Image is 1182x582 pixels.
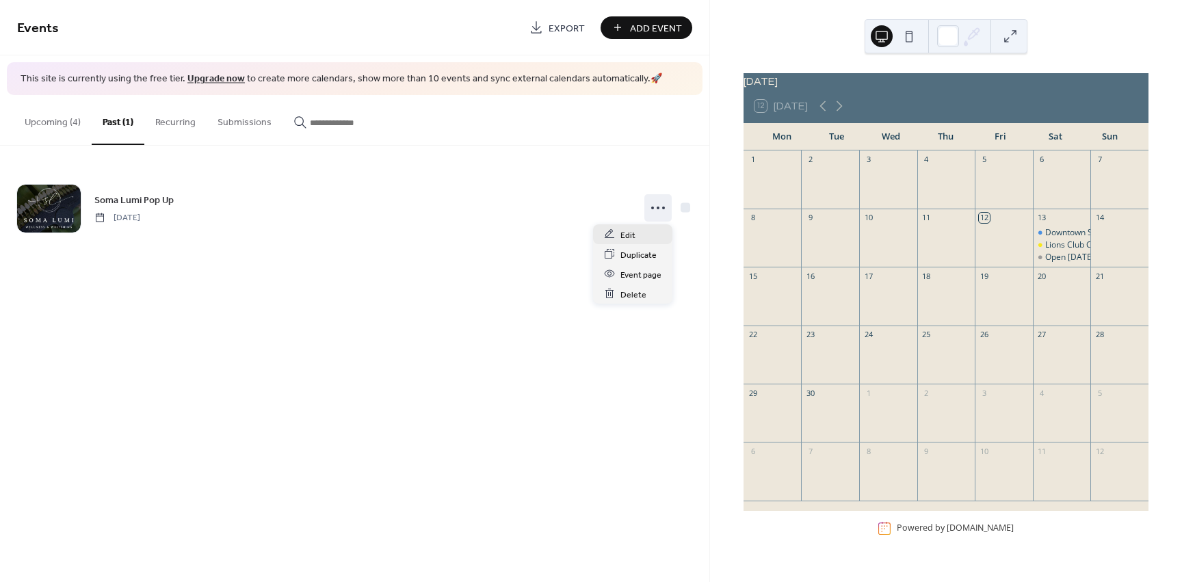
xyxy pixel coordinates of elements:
[748,446,758,456] div: 6
[519,16,595,39] a: Export
[630,21,682,36] span: Add Event
[1094,213,1105,223] div: 14
[863,330,874,340] div: 24
[805,155,815,165] div: 2
[921,271,932,281] div: 18
[805,271,815,281] div: 16
[620,287,646,302] span: Delete
[973,123,1028,150] div: Fri
[805,388,815,398] div: 30
[620,248,657,262] span: Duplicate
[187,70,245,88] a: Upgrade now
[805,213,815,223] div: 9
[979,155,989,165] div: 5
[14,95,92,144] button: Upcoming (4)
[94,211,140,224] span: [DATE]
[921,388,932,398] div: 2
[805,446,815,456] div: 7
[809,123,864,150] div: Tue
[1094,388,1105,398] div: 5
[748,213,758,223] div: 8
[1045,252,1094,263] div: Open [DATE]
[1037,446,1047,456] div: 11
[979,388,989,398] div: 3
[1083,123,1138,150] div: Sun
[744,73,1148,90] div: [DATE]
[1037,271,1047,281] div: 20
[21,72,662,86] span: This site is currently using the free tier. to create more calendars, show more than 10 events an...
[1094,330,1105,340] div: 28
[1037,155,1047,165] div: 6
[863,213,874,223] div: 10
[921,446,932,456] div: 9
[601,16,692,39] button: Add Event
[979,271,989,281] div: 19
[748,388,758,398] div: 29
[864,123,919,150] div: Wed
[863,155,874,165] div: 3
[748,155,758,165] div: 1
[1045,227,1170,239] div: Downtown Sycamore Chalk Walk
[1033,227,1091,239] div: Downtown Sycamore Chalk Walk
[620,228,635,242] span: Edit
[94,192,174,208] a: Soma Lumi Pop Up
[979,330,989,340] div: 26
[947,523,1014,534] a: [DOMAIN_NAME]
[207,95,283,144] button: Submissions
[748,330,758,340] div: 22
[1037,388,1047,398] div: 4
[748,271,758,281] div: 15
[1028,123,1083,150] div: Sat
[1094,271,1105,281] div: 21
[921,155,932,165] div: 4
[144,95,207,144] button: Recurring
[94,193,174,207] span: Soma Lumi Pop Up
[1094,446,1105,456] div: 12
[1037,213,1047,223] div: 13
[863,388,874,398] div: 1
[1094,155,1105,165] div: 7
[919,123,973,150] div: Thu
[863,446,874,456] div: 8
[921,213,932,223] div: 11
[1033,239,1091,251] div: Lions Club Cookie Crawl
[1037,330,1047,340] div: 27
[897,523,1014,534] div: Powered by
[979,213,989,223] div: 12
[863,271,874,281] div: 17
[17,15,59,42] span: Events
[921,330,932,340] div: 25
[805,330,815,340] div: 23
[754,123,809,150] div: Mon
[549,21,585,36] span: Export
[92,95,144,145] button: Past (1)
[979,446,989,456] div: 10
[1045,239,1136,251] div: Lions Club Cookie Crawl
[1033,252,1091,263] div: Open Saturday
[620,267,661,282] span: Event page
